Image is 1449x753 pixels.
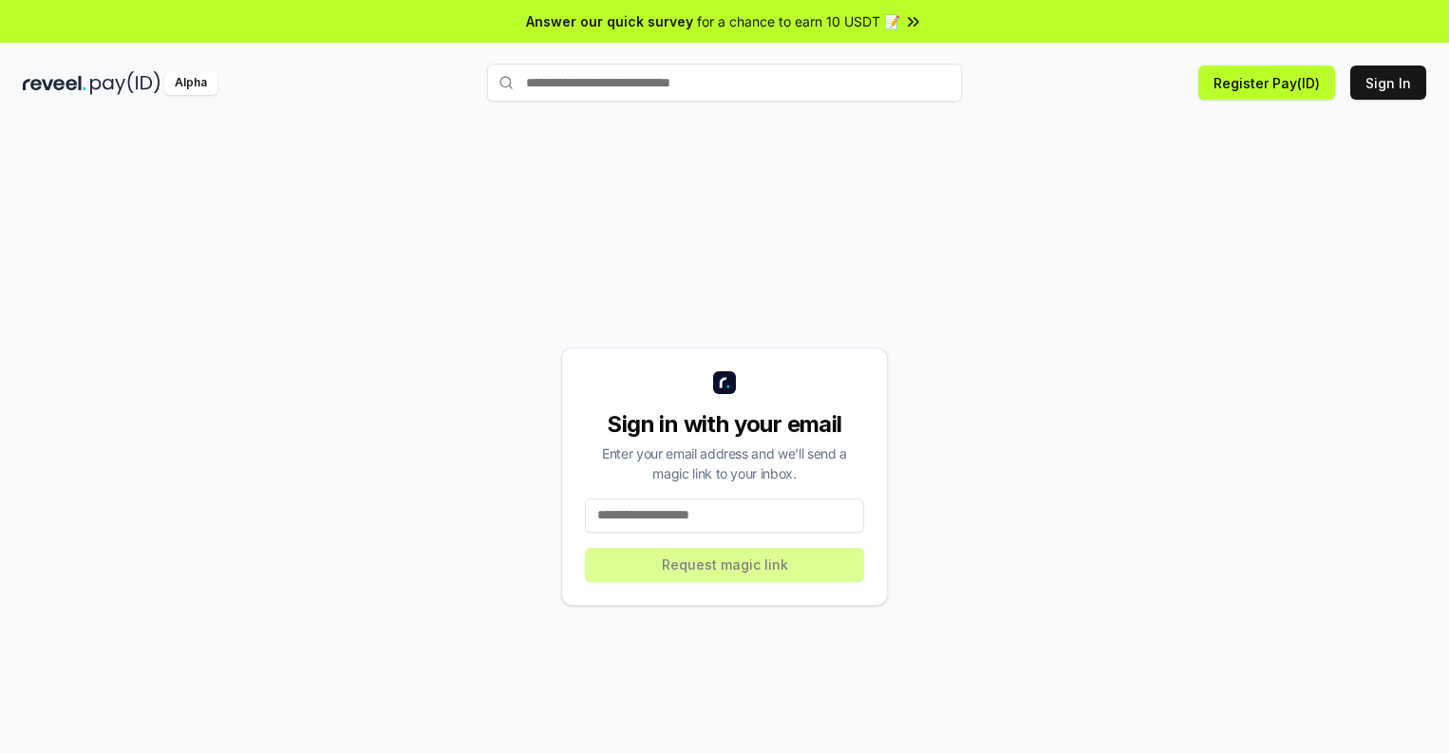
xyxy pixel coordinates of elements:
img: logo_small [713,371,736,394]
img: pay_id [90,71,160,95]
div: Enter your email address and we’ll send a magic link to your inbox. [585,443,864,483]
div: Alpha [164,71,217,95]
img: reveel_dark [23,71,86,95]
span: for a chance to earn 10 USDT 📝 [697,11,900,31]
span: Answer our quick survey [526,11,693,31]
div: Sign in with your email [585,409,864,440]
button: Register Pay(ID) [1198,66,1335,100]
button: Sign In [1350,66,1426,100]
